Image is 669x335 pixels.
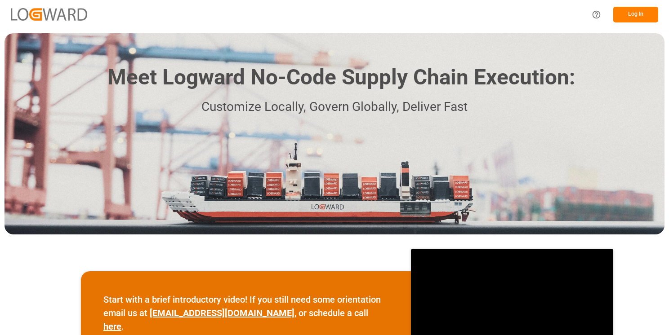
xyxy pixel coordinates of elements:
[103,293,388,333] p: Start with a brief introductory video! If you still need some orientation email us at , or schedu...
[613,7,658,22] button: Log In
[11,8,87,20] img: Logward_new_orange.png
[103,321,121,332] a: here
[107,62,575,93] h1: Meet Logward No-Code Supply Chain Execution:
[586,4,607,25] button: Help Center
[150,308,294,318] a: [EMAIL_ADDRESS][DOMAIN_NAME]
[94,97,575,117] p: Customize Locally, Govern Globally, Deliver Fast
